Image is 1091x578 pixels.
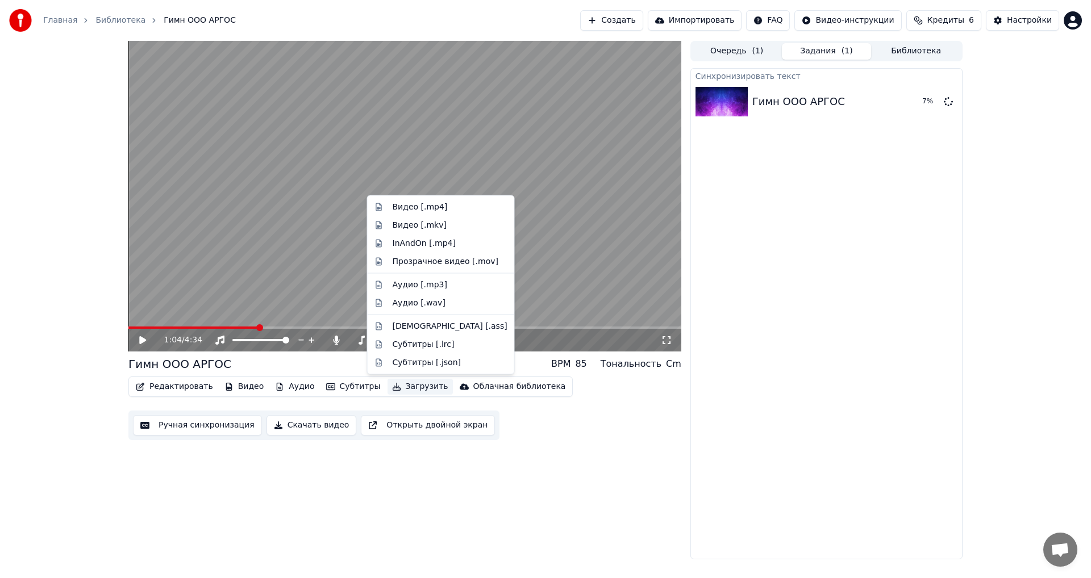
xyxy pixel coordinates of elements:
span: Кредиты [927,15,964,26]
div: Аудио [.mp3] [393,279,447,290]
div: [DEMOGRAPHIC_DATA] [.ass] [393,320,507,332]
div: 85 [575,357,586,371]
span: ( 1 ) [752,45,763,57]
button: Ручная синхронизация [133,415,262,435]
div: Гимн ООО АРГОС [752,94,845,110]
button: Редактировать [131,379,218,395]
div: Аудио [.wav] [393,297,445,308]
div: 7 % [922,97,939,106]
div: Видео [.mp4] [393,202,448,213]
button: Видео-инструкции [794,10,901,31]
span: 1:04 [164,334,182,346]
span: 6 [969,15,974,26]
div: / [164,334,191,346]
button: Очередь [692,43,782,60]
button: Создать [580,10,643,31]
button: Загрузить [388,379,453,395]
img: youka [9,9,32,32]
div: Открытый чат [1043,533,1077,567]
button: FAQ [746,10,790,31]
button: Видео [220,379,269,395]
div: Субтитры [.lrc] [393,338,455,350]
div: Субтитры [.json] [393,357,461,368]
button: Аудио [270,379,319,395]
div: Cm [666,357,681,371]
a: Библиотека [95,15,145,26]
div: InAndOn [.mp4] [393,237,456,249]
div: BPM [551,357,571,371]
button: Импортировать [648,10,742,31]
div: Видео [.mkv] [393,219,447,231]
button: Открыть двойной экран [361,415,495,435]
span: 4:34 [185,334,202,346]
div: Синхронизировать текст [691,69,962,82]
div: Настройки [1007,15,1052,26]
button: Кредиты6 [906,10,981,31]
button: Задания [782,43,872,60]
button: Субтитры [322,379,385,395]
a: Главная [43,15,77,26]
div: Прозрачное видео [.mov] [393,256,498,267]
div: Гимн ООО АРГОС [128,356,231,372]
span: ( 1 ) [842,45,853,57]
div: Тональность [601,357,661,371]
nav: breadcrumb [43,15,236,26]
span: Гимн ООО АРГОС [164,15,236,26]
button: Настройки [986,10,1059,31]
div: Облачная библиотека [473,381,566,392]
button: Библиотека [871,43,961,60]
button: Скачать видео [266,415,357,435]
